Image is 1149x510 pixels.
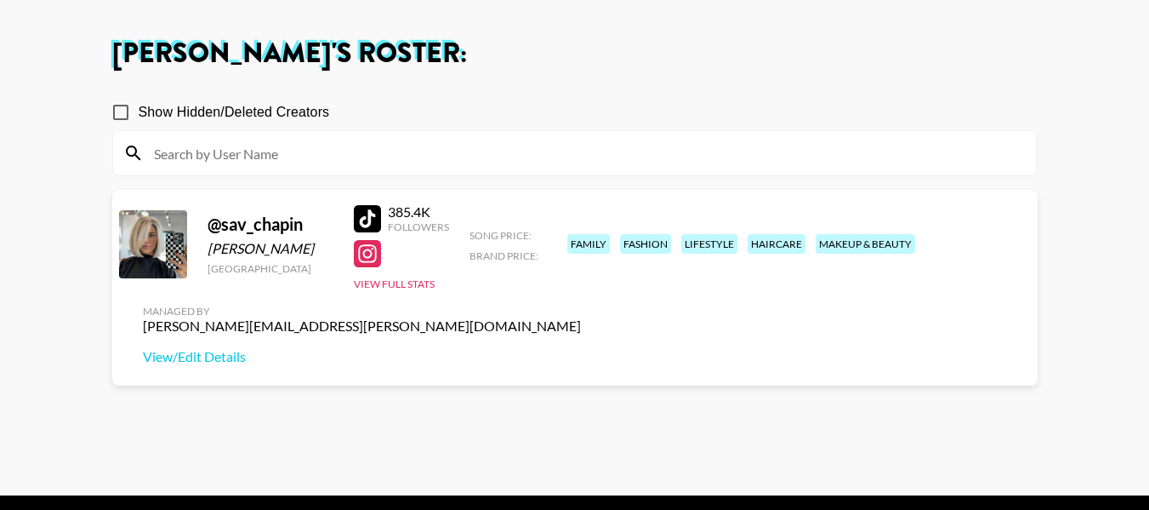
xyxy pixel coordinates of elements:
div: Followers [388,221,449,233]
h1: [PERSON_NAME] 's Roster: [112,40,1038,67]
span: Brand Price: [469,249,538,262]
button: View Full Stats [354,278,435,290]
div: 385.4K [388,203,449,221]
input: Search by User Name [144,140,1027,167]
div: makeup & beauty [816,234,915,254]
span: Song Price: [469,229,532,242]
span: Show Hidden/Deleted Creators [139,102,330,123]
div: family [567,234,610,254]
div: fashion [620,234,671,254]
div: Managed By [143,305,581,318]
div: [GEOGRAPHIC_DATA] [208,262,333,275]
div: @ sav_chapin [208,214,333,235]
a: View/Edit Details [143,348,581,365]
div: lifestyle [681,234,737,254]
div: [PERSON_NAME][EMAIL_ADDRESS][PERSON_NAME][DOMAIN_NAME] [143,318,581,335]
div: haircare [748,234,805,254]
div: [PERSON_NAME] [208,240,333,257]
